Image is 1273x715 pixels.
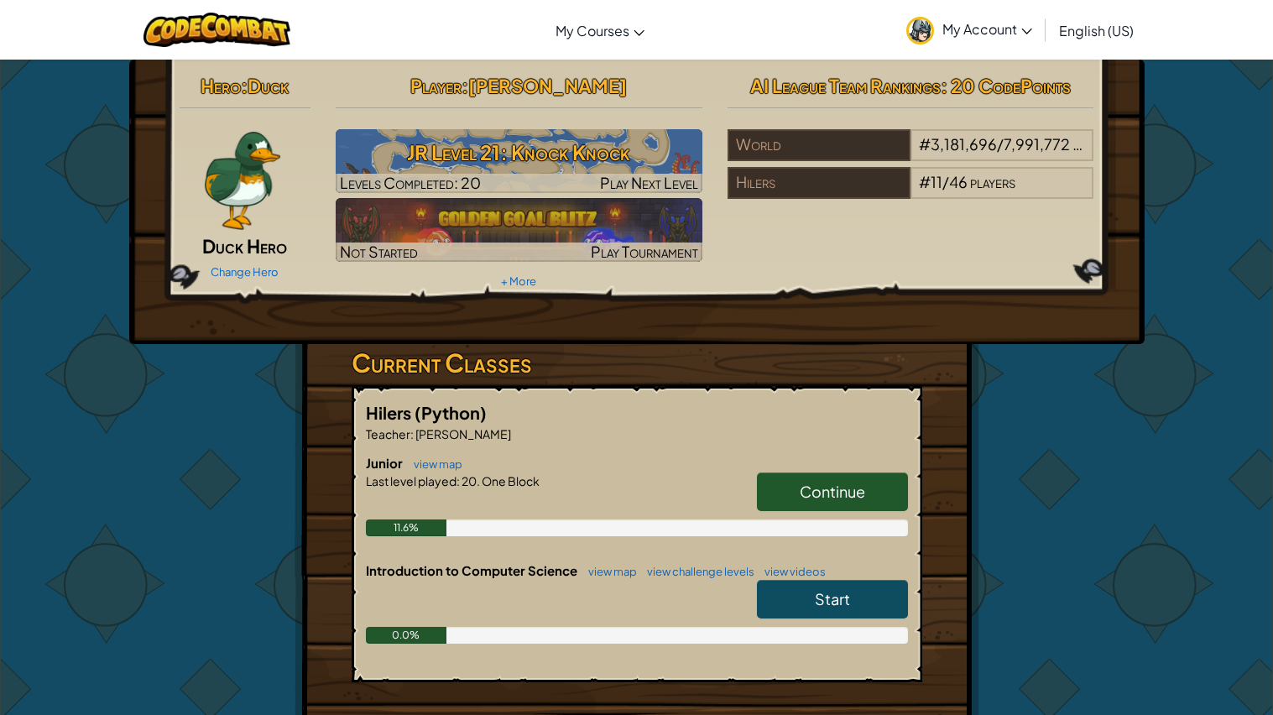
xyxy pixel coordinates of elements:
a: view map [405,457,462,471]
h3: Current Classes [352,344,922,382]
div: Hilers [728,167,910,199]
span: Levels Completed: 20 [340,173,481,192]
span: 20. [460,473,480,488]
img: Golden Goal [336,198,702,262]
span: Duck Hero [202,234,287,258]
a: Play Next Level [336,129,702,193]
img: duck_paper_doll.png [201,129,283,230]
a: My Courses [547,8,653,53]
span: / [942,172,949,191]
span: Play Tournament [591,242,698,261]
span: Start [815,589,850,608]
div: World [728,129,910,161]
span: Last level played [366,473,457,488]
a: World#3,181,696/7,991,772players [728,145,1094,164]
span: : [410,426,414,441]
span: 46 [949,172,968,191]
span: One Block [480,473,540,488]
img: CodeCombat logo [143,13,290,47]
a: view map [580,565,637,578]
span: Continue [800,482,865,501]
span: AI League Team Rankings [750,74,941,97]
span: # [919,134,931,154]
span: English (US) [1059,22,1134,39]
h3: JR Level 21: Knock Knock [336,133,702,171]
span: : [462,74,468,97]
span: : [457,473,460,488]
span: : [241,74,248,97]
span: Play Next Level [600,173,698,192]
span: [PERSON_NAME] [468,74,627,97]
span: Player [410,74,462,97]
span: Hero [201,74,241,97]
a: Change Hero [211,265,279,279]
a: My Account [898,3,1041,56]
a: Hilers#11/46players [728,183,1094,202]
span: Introduction to Computer Science [366,562,580,578]
span: 11 [931,172,942,191]
span: (Python) [415,402,487,423]
a: English (US) [1051,8,1142,53]
img: avatar [906,17,934,44]
span: / [997,134,1004,154]
div: 11.6% [366,519,447,536]
span: Hilers [366,402,415,423]
span: Teacher [366,426,410,441]
a: view videos [756,565,826,578]
span: : 20 CodePoints [941,74,1071,97]
span: Not Started [340,242,418,261]
span: [PERSON_NAME] [414,426,511,441]
img: JR Level 21: Knock Knock [336,129,702,193]
div: 0.0% [366,627,447,644]
span: My Courses [556,22,629,39]
span: My Account [942,20,1032,38]
a: + More [501,274,536,288]
a: Not StartedPlay Tournament [336,198,702,262]
span: players [970,172,1015,191]
a: view challenge levels [639,565,754,578]
span: 7,991,772 [1004,134,1070,154]
span: # [919,172,931,191]
span: Duck [248,74,289,97]
span: Junior [366,455,405,471]
span: 3,181,696 [931,134,997,154]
